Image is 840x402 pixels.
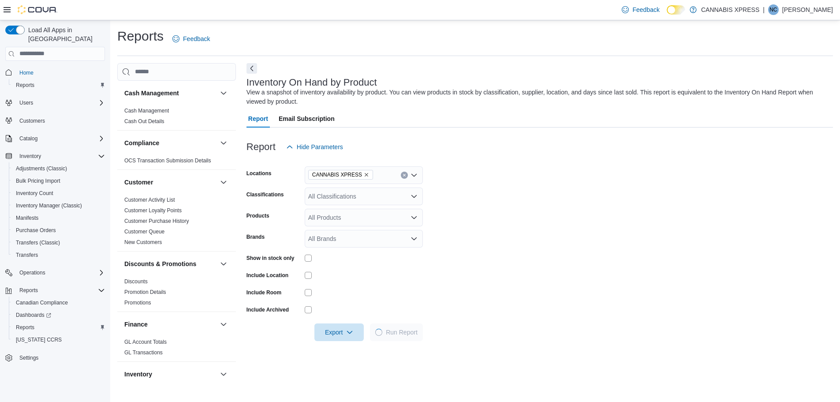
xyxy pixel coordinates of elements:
span: CANNABIS XPRESS [312,170,362,179]
button: Operations [2,267,108,279]
a: Customer Purchase History [124,218,189,224]
a: Feedback [169,30,213,48]
a: OCS Transaction Submission Details [124,158,211,164]
a: New Customers [124,239,162,245]
a: Transfers (Classic) [12,237,63,248]
button: Next [246,63,257,74]
label: Brands [246,233,265,240]
button: [US_STATE] CCRS [9,334,108,346]
span: Promotion Details [124,289,166,296]
button: Inventory [2,150,108,162]
span: GL Transactions [124,349,163,356]
a: Cash Out Details [124,118,164,124]
div: Finance [117,337,236,361]
button: Cash Management [124,89,217,98]
a: Manifests [12,213,42,223]
a: Customer Queue [124,229,164,235]
span: Customers [16,115,105,126]
button: Compliance [218,138,229,148]
a: Settings [16,353,42,363]
button: Inventory Manager (Classic) [9,199,108,212]
span: NC [769,4,777,15]
label: Locations [246,170,272,177]
button: Canadian Compliance [9,297,108,309]
button: Reports [9,79,108,91]
span: Cash Out Details [124,118,164,125]
span: Catalog [16,133,105,144]
span: Dashboards [16,312,51,319]
label: Include Room [246,289,281,296]
span: Purchase Orders [16,227,56,234]
span: [US_STATE] CCRS [16,336,62,343]
span: Customer Purchase History [124,218,189,225]
span: Transfers [16,252,38,259]
span: Bulk Pricing Import [12,176,105,186]
button: Customers [2,114,108,127]
a: Transfers [12,250,41,260]
a: [US_STATE] CCRS [12,334,65,345]
span: Report [248,110,268,128]
span: Customer Activity List [124,196,175,203]
span: Reports [16,82,34,89]
span: Reports [12,80,105,90]
span: Inventory Manager (Classic) [16,202,82,209]
button: Inventory Count [9,187,108,199]
a: Inventory Manager (Classic) [12,200,86,211]
a: Adjustments (Classic) [12,163,71,174]
a: Reports [12,322,38,333]
a: Home [16,68,37,78]
div: Discounts & Promotions [117,276,236,312]
button: Inventory [124,370,217,379]
button: LoadingRun Report [370,323,423,341]
button: Discounts & Promotions [218,259,229,269]
button: Open list of options [411,214,418,221]
h3: Report [246,142,276,152]
button: Open list of options [411,235,418,242]
span: Customers [19,117,45,124]
span: Operations [19,269,45,276]
button: Hide Parameters [283,138,347,156]
div: Compliance [117,155,236,169]
span: Catalog [19,135,37,142]
button: Catalog [16,133,41,144]
span: Cash Management [124,107,169,114]
button: Cash Management [218,88,229,98]
span: Manifests [16,214,38,222]
button: Users [2,97,108,109]
span: Dashboards [12,310,105,320]
span: GL Account Totals [124,338,167,346]
span: Discounts [124,278,148,285]
a: Customers [16,116,49,126]
button: Operations [16,267,49,278]
a: Reports [12,80,38,90]
button: Compliance [124,139,217,147]
button: Finance [124,320,217,329]
label: Show in stock only [246,255,295,262]
h1: Reports [117,27,164,45]
button: Clear input [401,172,408,179]
button: Finance [218,319,229,330]
span: Operations [16,267,105,278]
a: Promotions [124,300,151,306]
h3: Inventory On Hand by Product [246,77,377,88]
span: Purchase Orders [12,225,105,236]
span: Transfers (Classic) [16,239,60,246]
button: Home [2,66,108,79]
button: Transfers [9,249,108,261]
button: Open list of options [411,193,418,200]
h3: Cash Management [124,89,179,98]
span: Adjustments (Classic) [12,163,105,174]
span: Customer Loyalty Points [124,207,182,214]
span: Settings [16,352,105,363]
span: Feedback [632,5,659,14]
button: Users [16,98,37,108]
span: Users [16,98,105,108]
button: Discounts & Promotions [124,259,217,268]
span: Hide Parameters [297,143,343,151]
a: GL Transactions [124,349,163,356]
p: | [763,4,765,15]
span: Reports [19,287,38,294]
button: Export [314,323,364,341]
